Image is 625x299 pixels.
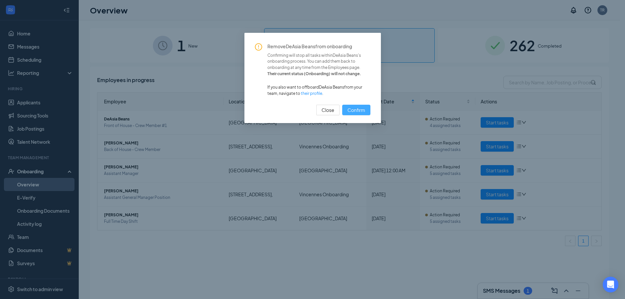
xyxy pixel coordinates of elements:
button: Confirm [342,105,370,115]
span: Close [322,106,334,114]
span: Confirming will stop all tasks within DeAsia Beans 's onboarding process. You can add them back t... [267,53,370,71]
span: exclamation-circle [255,43,262,51]
a: their profile [301,91,322,96]
span: Remove DeAsia Beans from onboarding [267,43,370,50]
span: If you also want to offboard DeAsia Beans from your team, navigate to . [267,84,370,97]
span: Their current status ( Onboarding ) will not change. [267,71,370,77]
span: Confirm [347,106,365,114]
div: Open Intercom Messenger [603,277,618,292]
button: Close [316,105,340,115]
